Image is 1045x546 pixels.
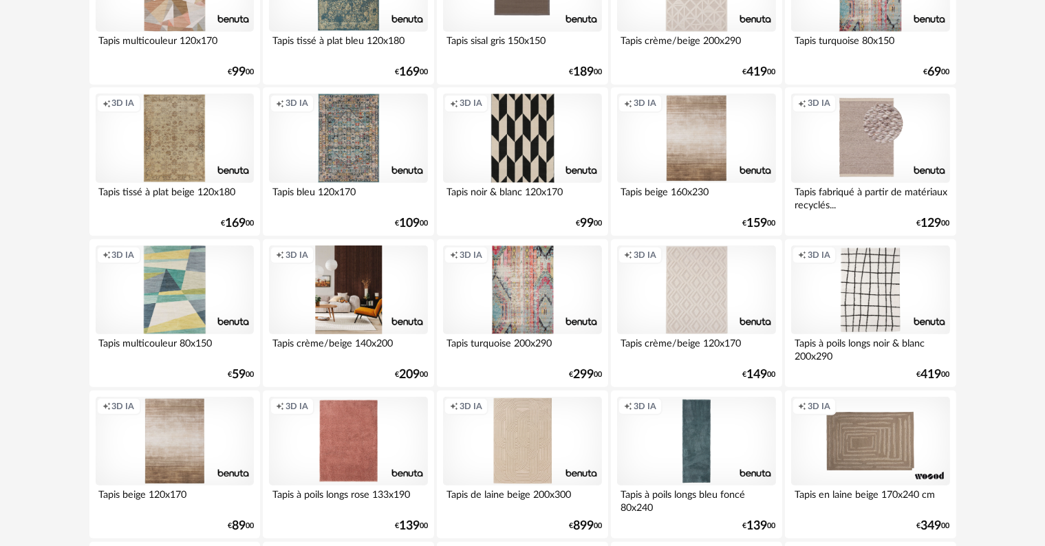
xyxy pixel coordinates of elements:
[269,334,427,362] div: Tapis crème/beige 140x200
[437,391,607,539] a: Creation icon 3D IA Tapis de laine beige 200x300 €89900
[617,183,775,210] div: Tapis beige 160x230
[269,183,427,210] div: Tapis bleu 120x170
[617,485,775,513] div: Tapis à poils longs bleu foncé 80x240
[89,239,260,388] a: Creation icon 3D IA Tapis multicouleur 80x150 €5900
[112,401,135,412] span: 3D IA
[611,239,782,388] a: Creation icon 3D IA Tapis crème/beige 120x170 €14900
[808,250,830,261] span: 3D IA
[785,239,956,388] a: Creation icon 3D IA Tapis à poils longs noir & blanc 200x290 €41900
[785,87,956,236] a: Creation icon 3D IA Tapis fabriqué à partir de matériaux recyclés... €12900
[791,183,949,210] div: Tapis fabriqué à partir de matériaux recyclés...
[573,67,594,77] span: 189
[286,401,308,412] span: 3D IA
[917,370,950,380] div: € 00
[443,32,601,59] div: Tapis sisal gris 150x150
[747,67,768,77] span: 419
[917,521,950,531] div: € 00
[576,219,602,228] div: € 00
[624,401,632,412] span: Creation icon
[96,485,254,513] div: Tapis beige 120x170
[263,239,433,388] a: Creation icon 3D IA Tapis crème/beige 140x200 €20900
[276,98,284,109] span: Creation icon
[808,98,830,109] span: 3D IA
[232,67,246,77] span: 99
[617,32,775,59] div: Tapis crème/beige 200x290
[634,401,656,412] span: 3D IA
[221,219,254,228] div: € 00
[450,250,458,261] span: Creation icon
[450,98,458,109] span: Creation icon
[921,521,942,531] span: 349
[569,67,602,77] div: € 00
[225,219,246,228] span: 169
[747,521,768,531] span: 139
[634,98,656,109] span: 3D IA
[785,391,956,539] a: Creation icon 3D IA Tapis en laine beige 170x240 cm €34900
[228,67,254,77] div: € 00
[443,183,601,210] div: Tapis noir & blanc 120x170
[96,334,254,362] div: Tapis multicouleur 80x150
[928,67,942,77] span: 69
[103,250,111,261] span: Creation icon
[921,370,942,380] span: 419
[443,334,601,362] div: Tapis turquoise 200x290
[743,67,776,77] div: € 00
[921,219,942,228] span: 129
[917,219,950,228] div: € 00
[263,391,433,539] a: Creation icon 3D IA Tapis à poils longs rose 133x190 €13900
[286,98,308,109] span: 3D IA
[460,401,482,412] span: 3D IA
[96,183,254,210] div: Tapis tissé à plat beige 120x180
[743,219,776,228] div: € 00
[96,32,254,59] div: Tapis multicouleur 120x170
[808,401,830,412] span: 3D IA
[269,485,427,513] div: Tapis à poils longs rose 133x190
[89,391,260,539] a: Creation icon 3D IA Tapis beige 120x170 €8900
[286,250,308,261] span: 3D IA
[791,32,949,59] div: Tapis turquoise 80x150
[395,67,428,77] div: € 00
[573,521,594,531] span: 899
[103,401,111,412] span: Creation icon
[798,98,806,109] span: Creation icon
[228,521,254,531] div: € 00
[573,370,594,380] span: 299
[399,370,420,380] span: 209
[232,521,246,531] span: 89
[112,250,135,261] span: 3D IA
[743,521,776,531] div: € 00
[89,87,260,236] a: Creation icon 3D IA Tapis tissé à plat beige 120x180 €16900
[112,98,135,109] span: 3D IA
[460,98,482,109] span: 3D IA
[569,521,602,531] div: € 00
[395,370,428,380] div: € 00
[399,219,420,228] span: 109
[634,250,656,261] span: 3D IA
[395,219,428,228] div: € 00
[399,67,420,77] span: 169
[103,98,111,109] span: Creation icon
[460,250,482,261] span: 3D IA
[791,334,949,362] div: Tapis à poils longs noir & blanc 200x290
[798,401,806,412] span: Creation icon
[443,485,601,513] div: Tapis de laine beige 200x300
[743,370,776,380] div: € 00
[276,401,284,412] span: Creation icon
[276,250,284,261] span: Creation icon
[624,98,632,109] span: Creation icon
[798,250,806,261] span: Creation icon
[611,391,782,539] a: Creation icon 3D IA Tapis à poils longs bleu foncé 80x240 €13900
[569,370,602,380] div: € 00
[450,401,458,412] span: Creation icon
[228,370,254,380] div: € 00
[580,219,594,228] span: 99
[791,485,949,513] div: Tapis en laine beige 170x240 cm
[232,370,246,380] span: 59
[624,250,632,261] span: Creation icon
[924,67,950,77] div: € 00
[395,521,428,531] div: € 00
[399,521,420,531] span: 139
[617,334,775,362] div: Tapis crème/beige 120x170
[263,87,433,236] a: Creation icon 3D IA Tapis bleu 120x170 €10900
[747,370,768,380] span: 149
